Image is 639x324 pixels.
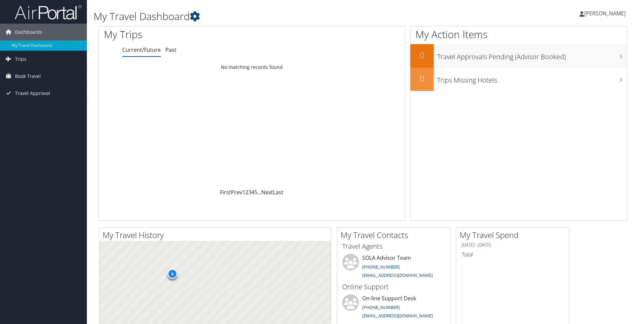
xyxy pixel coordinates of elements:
span: [PERSON_NAME] [584,10,626,17]
span: … [257,189,261,196]
li: SOLA Advisor Team [339,254,449,281]
h1: My Trips [104,27,272,41]
h3: Online Support [342,282,445,292]
h3: Trips Missing Hotels [437,72,627,85]
a: Next [261,189,273,196]
h1: My Action Items [410,27,627,41]
div: 9 [167,269,177,279]
span: Book Travel [15,68,41,85]
a: [EMAIL_ADDRESS][DOMAIN_NAME] [362,313,433,319]
a: Last [273,189,283,196]
a: 0Travel Approvals Pending (Advisor Booked) [410,44,627,68]
a: 1 [242,189,245,196]
h6: Total [461,251,564,258]
h3: Travel Approvals Pending (Advisor Booked) [437,49,627,62]
a: 0Trips Missing Hotels [410,68,627,91]
a: [PHONE_NUMBER] [362,304,400,310]
span: Travel Approval [15,85,50,102]
h3: Travel Agents [342,242,445,251]
span: Trips [15,51,26,68]
a: 4 [251,189,254,196]
a: 3 [248,189,251,196]
h6: [DATE] - [DATE] [461,242,564,248]
a: Prev [231,189,242,196]
h2: 0 [410,49,434,61]
h1: My Travel Dashboard [94,9,453,23]
h2: My Travel Contacts [341,229,450,241]
h2: My Travel History [103,229,331,241]
a: First [220,189,231,196]
a: 2 [245,189,248,196]
a: [PERSON_NAME] [580,3,632,23]
a: Past [165,46,176,53]
a: [EMAIL_ADDRESS][DOMAIN_NAME] [362,272,433,278]
span: Dashboards [15,24,42,40]
a: [PHONE_NUMBER] [362,264,400,270]
h2: My Travel Spend [460,229,569,241]
li: On-line Support Desk [339,294,449,322]
img: airportal-logo.png [15,4,82,20]
a: 5 [254,189,257,196]
td: No matching records found [99,61,405,73]
h2: 0 [410,73,434,84]
a: Current/Future [122,46,161,53]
